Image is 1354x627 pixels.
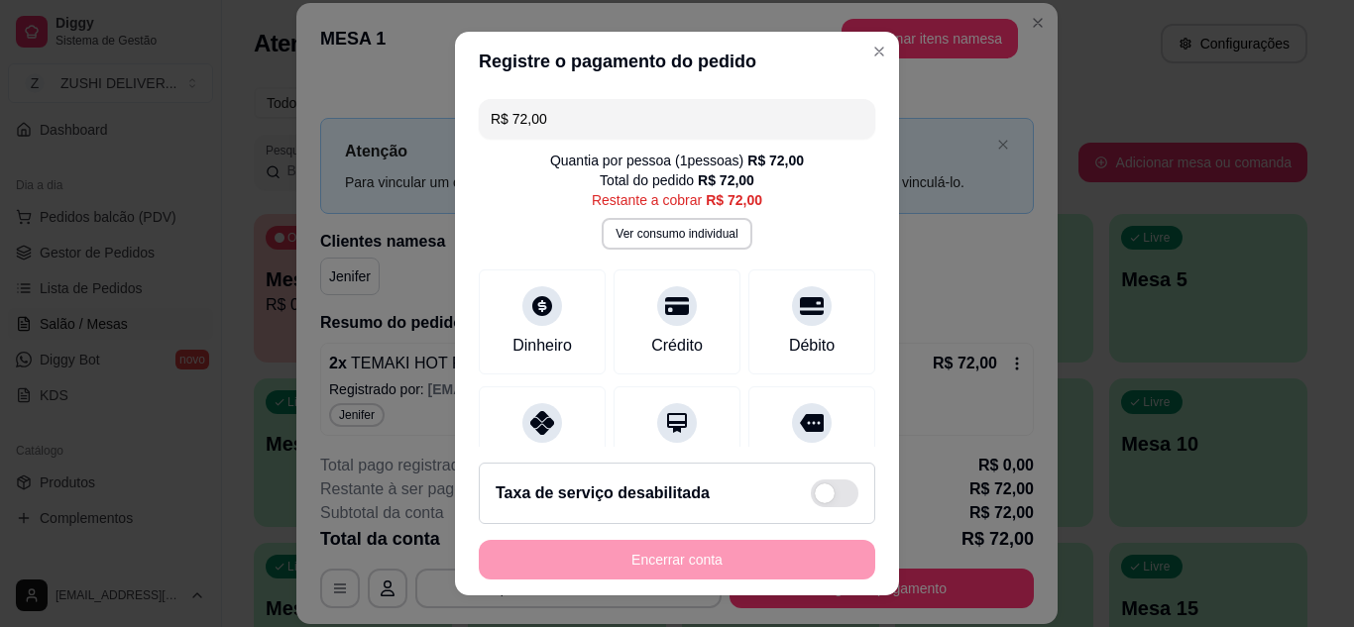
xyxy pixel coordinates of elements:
div: R$ 72,00 [706,190,762,210]
div: Restante a cobrar [592,190,762,210]
div: Dinheiro [512,334,572,358]
input: Ex.: hambúrguer de cordeiro [491,99,863,139]
div: R$ 72,00 [698,170,754,190]
div: Total do pedido [600,170,754,190]
div: R$ 72,00 [747,151,804,170]
div: Débito [789,334,835,358]
button: Close [863,36,895,67]
button: Ver consumo individual [602,218,751,250]
h2: Taxa de serviço desabilitada [496,481,710,505]
header: Registre o pagamento do pedido [455,32,899,91]
div: Quantia por pessoa ( 1 pessoas) [550,151,804,170]
div: Crédito [651,334,703,358]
